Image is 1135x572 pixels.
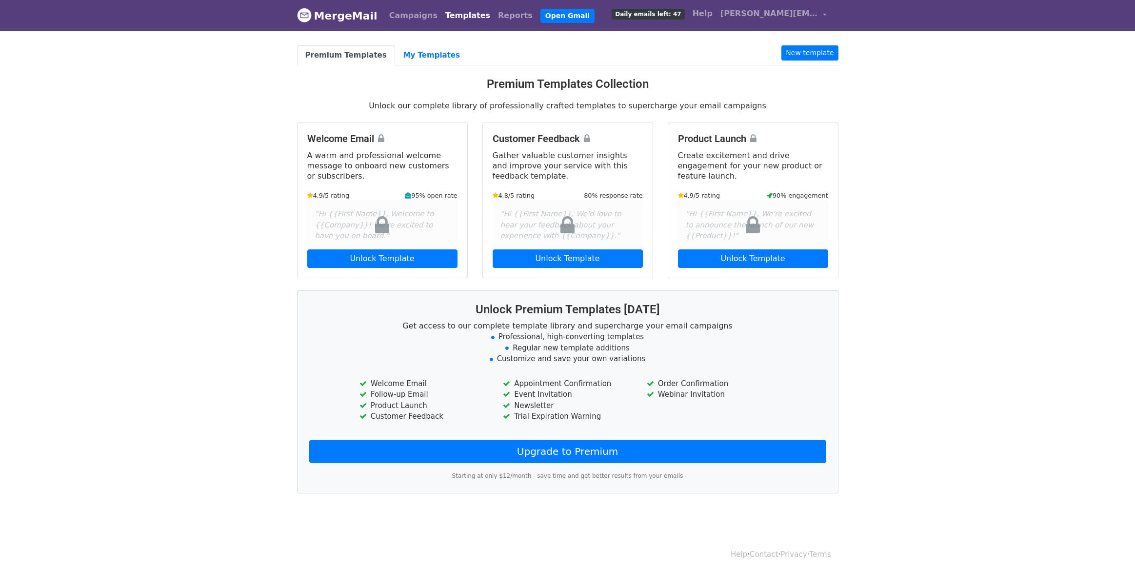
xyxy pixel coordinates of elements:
a: [PERSON_NAME][EMAIL_ADDRESS][DOMAIN_NAME] [717,4,831,27]
a: Unlock Template [307,249,458,268]
a: MergeMail [297,5,378,26]
div: "Hi {{First Name}}, Welcome to {{Company}}! We're excited to have you on board." [307,201,458,249]
a: Help [731,550,747,559]
li: Follow-up Email [359,389,488,400]
p: Unlock our complete library of professionally crafted templates to supercharge your email campaigns [297,101,838,111]
li: Product Launch [359,400,488,411]
small: 90% engagement [767,191,828,200]
h3: Unlock Premium Templates [DATE] [309,303,826,317]
a: Help [689,4,717,23]
p: Create excitement and drive engagement for your new product or feature launch. [678,150,828,181]
a: Campaigns [385,6,441,25]
a: Upgrade to Premium [309,440,826,463]
a: Reports [494,6,537,25]
div: "Hi {{First Name}}, We're excited to announce the launch of our new {{Product}}!" [678,201,828,249]
img: MergeMail logo [297,8,312,22]
a: Privacy [780,550,807,559]
h4: Customer Feedback [493,133,643,144]
a: Unlock Template [678,249,828,268]
li: Professional, high-converting templates [309,331,826,343]
li: Webinar Invitation [647,389,776,400]
span: [PERSON_NAME][EMAIL_ADDRESS][DOMAIN_NAME] [720,8,818,20]
li: Newsletter [503,400,632,411]
small: 80% response rate [584,191,642,200]
li: Event Invitation [503,389,632,400]
a: Premium Templates [297,45,395,65]
a: Open Gmail [540,9,595,23]
a: Contact [750,550,778,559]
small: 4.9/5 rating [307,191,350,200]
a: Unlock Template [493,249,643,268]
small: 95% open rate [405,191,457,200]
li: Appointment Confirmation [503,378,632,389]
li: Welcome Email [359,378,488,389]
li: Trial Expiration Warning [503,411,632,422]
h3: Premium Templates Collection [297,77,838,91]
small: 4.8/5 rating [493,191,535,200]
h4: Welcome Email [307,133,458,144]
a: My Templates [395,45,468,65]
li: Customize and save your own variations [309,353,826,365]
p: Get access to our complete template library and supercharge your email campaigns [309,321,826,331]
small: 4.9/5 rating [678,191,720,200]
a: Daily emails left: 47 [608,4,688,23]
span: Daily emails left: 47 [612,9,684,20]
div: "Hi {{First Name}}, We'd love to hear your feedback about your experience with {{Company}}." [493,201,643,249]
h4: Product Launch [678,133,828,144]
p: Starting at only $12/month - save time and get better results from your emails [309,471,826,481]
li: Regular new template additions [309,343,826,354]
p: Gather valuable customer insights and improve your service with this feedback template. [493,150,643,181]
li: Customer Feedback [359,411,488,422]
a: New template [781,45,838,61]
a: Terms [809,550,831,559]
li: Order Confirmation [647,378,776,389]
p: A warm and professional welcome message to onboard new customers or subscribers. [307,150,458,181]
a: Templates [441,6,494,25]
